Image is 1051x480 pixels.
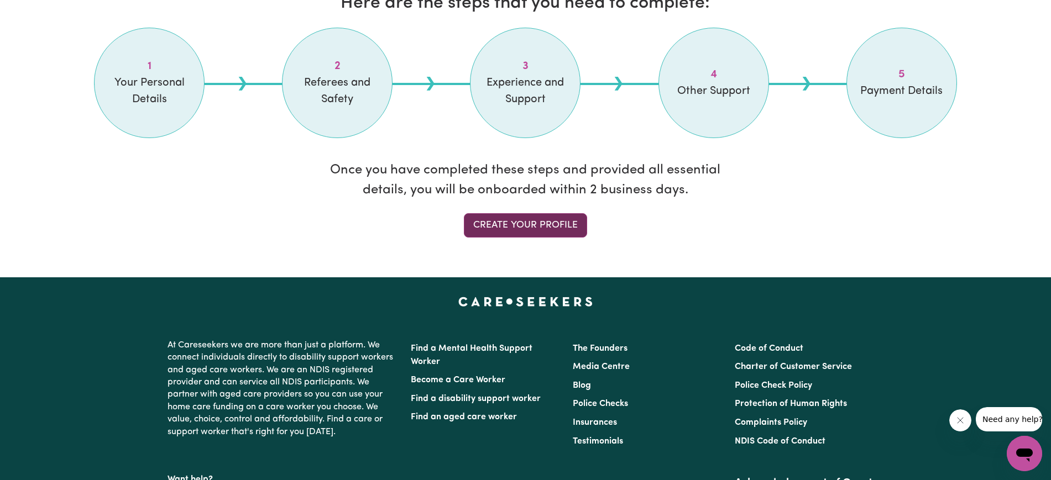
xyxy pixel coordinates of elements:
[735,437,825,446] a: NDIS Code of Conduct
[108,75,191,108] span: Your Personal Details
[484,75,567,108] span: Experience and Support
[7,8,67,17] span: Need any help?
[735,381,812,390] a: Police Check Policy
[296,75,379,108] span: Referees and Safety
[484,58,567,75] span: Step 3
[313,160,738,200] p: Once you have completed these steps and provided all essential details, you will be onboarded wit...
[735,344,803,353] a: Code of Conduct
[458,297,593,306] a: Careseekers home page
[573,418,617,427] a: Insurances
[411,413,517,421] a: Find an aged care worker
[672,66,755,83] span: Step 4
[108,58,191,75] span: Step 1
[949,409,971,431] iframe: Close message
[464,213,587,238] a: Create your profile
[860,83,943,99] span: Payment Details
[672,83,755,99] span: Other Support
[296,58,379,75] span: Step 2
[860,66,943,83] span: Step 5
[573,399,628,408] a: Police Checks
[573,362,630,371] a: Media Centre
[573,437,623,446] a: Testimonials
[411,344,532,366] a: Find a Mental Health Support Worker
[168,335,398,442] p: At Careseekers we are more than just a platform. We connect individuals directly to disability su...
[573,381,591,390] a: Blog
[411,376,505,384] a: Become a Care Worker
[411,394,541,403] a: Find a disability support worker
[1007,436,1042,471] iframe: Button to launch messaging window
[976,407,1042,431] iframe: Message from company
[573,344,628,353] a: The Founders
[735,362,852,371] a: Charter of Customer Service
[735,418,807,427] a: Complaints Policy
[735,399,847,408] a: Protection of Human Rights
